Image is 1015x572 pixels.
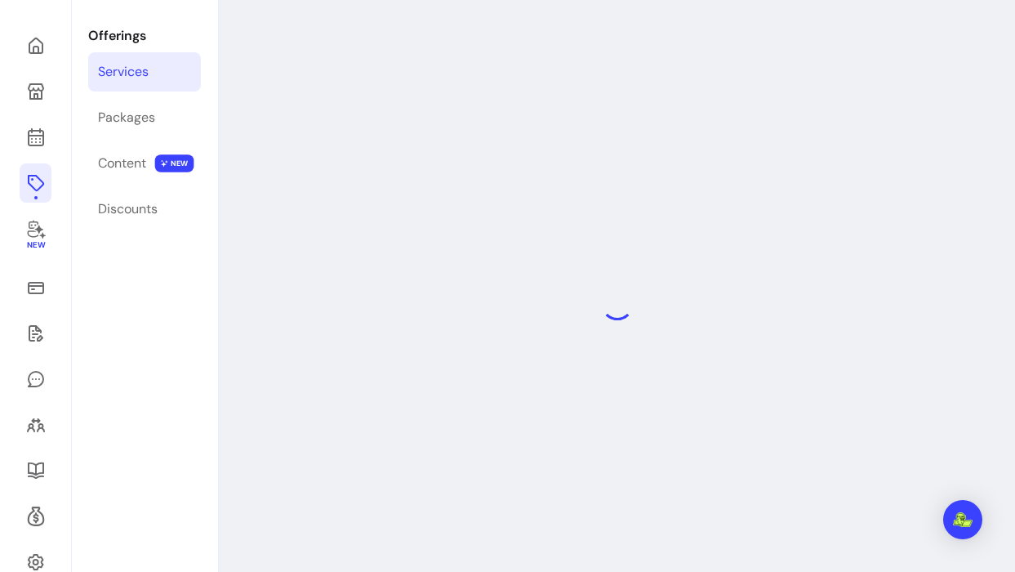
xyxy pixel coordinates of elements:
[20,72,51,111] a: My Page
[20,405,51,445] a: Clients
[20,209,51,261] a: New
[88,190,201,229] a: Discounts
[98,199,158,219] div: Discounts
[88,98,201,137] a: Packages
[20,163,51,203] a: Offerings
[88,52,201,92] a: Services
[98,154,146,173] div: Content
[943,500,982,539] div: Open Intercom Messenger
[26,240,44,251] span: New
[88,26,201,46] p: Offerings
[98,108,155,127] div: Packages
[20,451,51,490] a: Resources
[20,360,51,399] a: My Messages
[20,314,51,353] a: Waivers
[20,118,51,157] a: Calendar
[601,288,634,320] div: Loading
[155,154,194,172] span: NEW
[20,497,51,536] a: Refer & Earn
[98,62,149,82] div: Services
[20,268,51,307] a: Sales
[20,26,51,65] a: Home
[88,144,201,183] a: Content NEW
